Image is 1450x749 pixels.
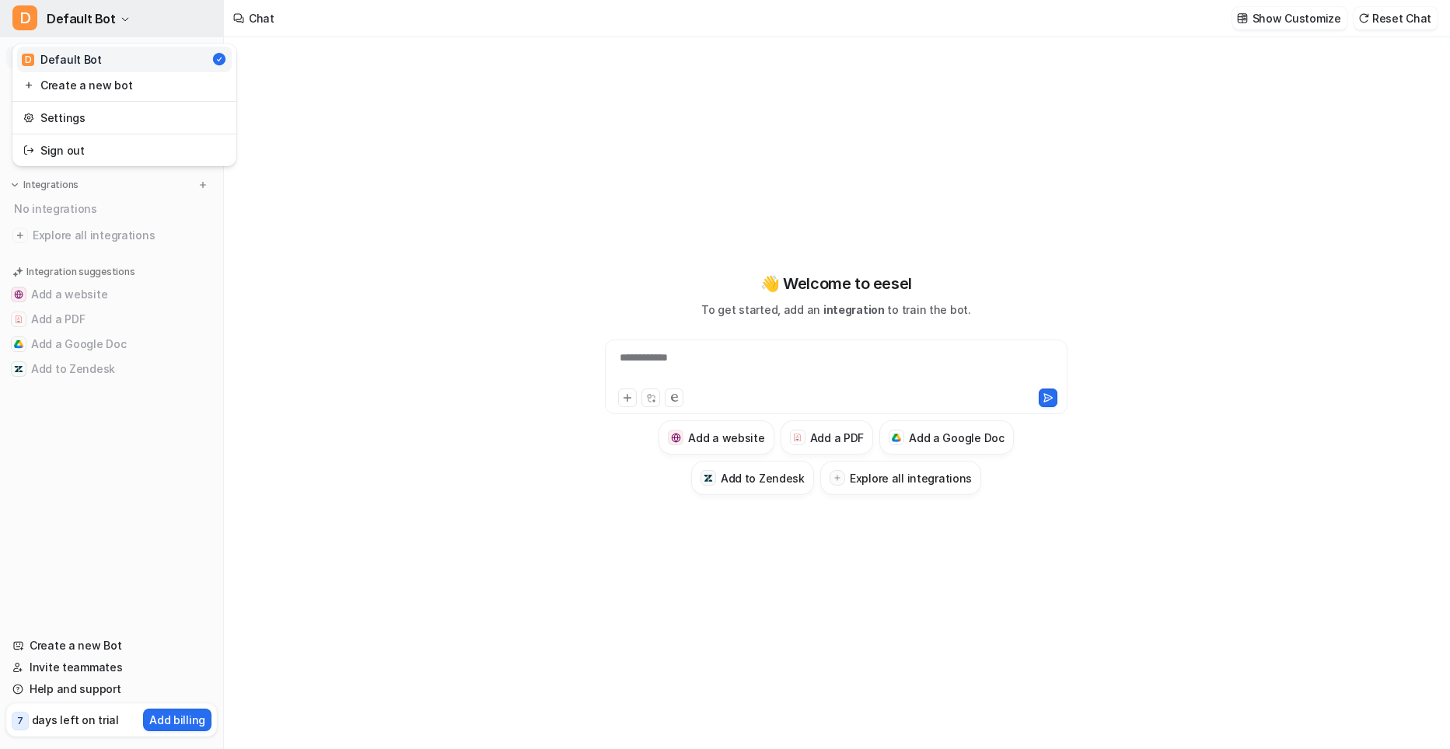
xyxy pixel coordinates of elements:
img: reset [23,110,34,126]
div: Default Bot [22,51,102,68]
span: D [12,5,37,30]
span: D [22,54,34,66]
a: Sign out [17,138,232,163]
span: Default Bot [47,8,116,30]
img: reset [23,77,34,93]
a: Create a new bot [17,72,232,98]
img: reset [23,142,34,159]
div: DDefault Bot [12,44,236,166]
a: Settings [17,105,232,131]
